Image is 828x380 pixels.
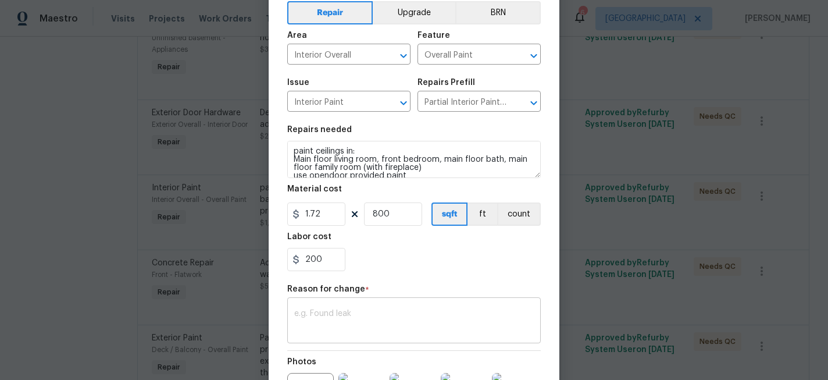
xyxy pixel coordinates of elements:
[417,79,475,87] h5: Repairs Prefill
[287,233,331,241] h5: Labor cost
[417,31,450,40] h5: Feature
[395,95,412,111] button: Open
[287,1,373,24] button: Repair
[467,203,497,226] button: ft
[287,79,309,87] h5: Issue
[287,141,541,178] textarea: paint ceilings in: Main floor living room, front bedroom, main floor bath, main floor family room...
[455,1,541,24] button: BRN
[287,358,316,366] h5: Photos
[526,48,542,64] button: Open
[526,95,542,111] button: Open
[287,285,365,293] h5: Reason for change
[373,1,456,24] button: Upgrade
[287,185,342,193] h5: Material cost
[497,203,541,226] button: count
[395,48,412,64] button: Open
[287,31,307,40] h5: Area
[431,203,467,226] button: sqft
[287,126,352,134] h5: Repairs needed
